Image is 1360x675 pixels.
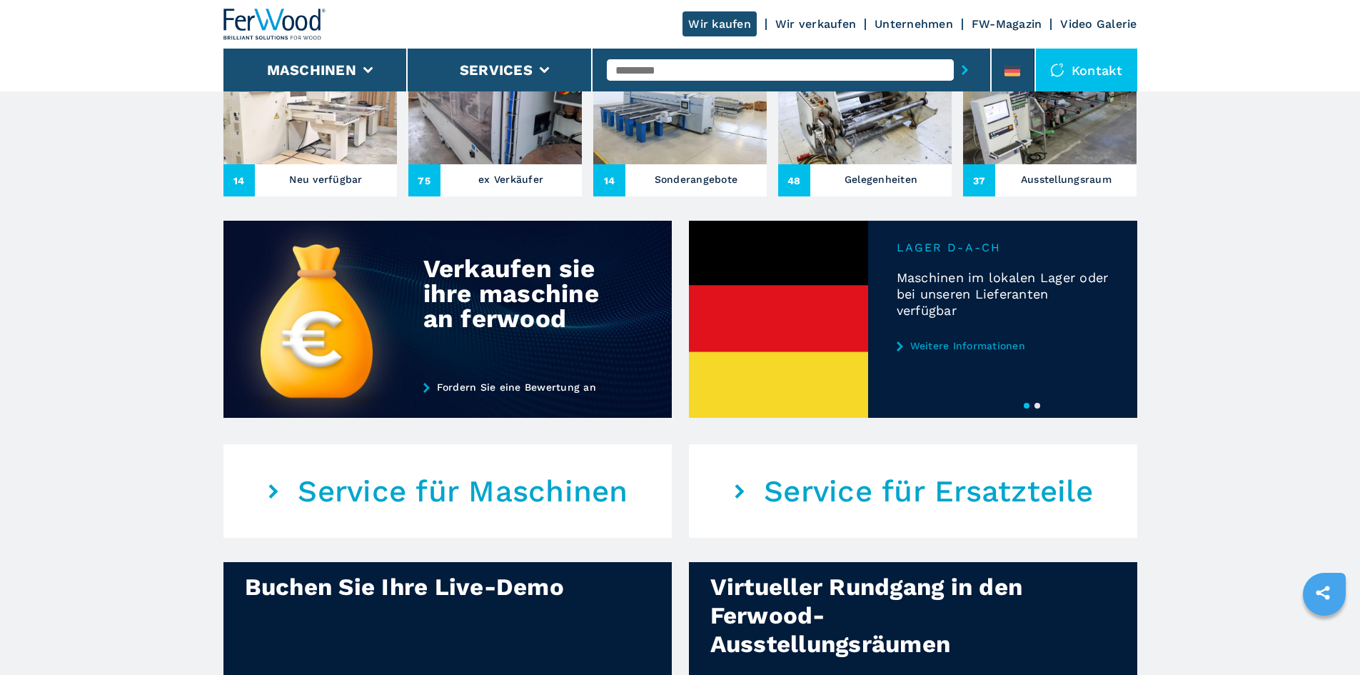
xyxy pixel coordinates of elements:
[963,50,1137,164] img: Ausstellungsraum
[682,11,757,36] a: Wir kaufen
[972,17,1042,31] a: FW-Magazin
[408,164,440,196] span: 75
[460,61,533,79] button: Services
[963,50,1137,196] a: Ausstellungsraum37Ausstellungsraum
[845,169,917,189] h3: Gelegenheiten
[223,444,672,538] a: Service für Maschinen
[897,340,1109,351] a: Weitere Informationen
[1036,49,1137,91] div: Kontakt
[223,164,256,196] span: 14
[298,474,628,509] em: Service für Maschinen
[408,50,582,196] a: ex Verkäufer 75ex Verkäufer
[1034,403,1040,409] button: 2
[223,221,672,418] img: Verkaufen sie ihre maschine an ferwood
[778,164,810,196] span: 48
[408,50,582,164] img: ex Verkäufer
[778,50,952,196] a: Gelegenheiten48Gelegenheiten
[1299,611,1349,664] iframe: Chat
[593,50,767,196] a: Sonderangebote 14Sonderangebote
[267,61,356,79] button: Maschinen
[223,50,397,196] a: Neu verfügbar 14Neu verfügbar
[655,169,738,189] h3: Sonderangebote
[593,164,625,196] span: 14
[423,256,610,331] div: Verkaufen sie ihre maschine an ferwood
[1060,17,1137,31] a: Video Galerie
[423,381,620,393] a: Fordern Sie eine Bewertung an
[954,54,976,86] button: submit-button
[478,169,543,189] h3: ex Verkäufer
[593,50,767,164] img: Sonderangebote
[689,221,868,418] img: Maschinen im lokalen Lager oder bei unseren Lieferanten verfügbar
[710,573,1034,659] div: Virtueller Rundgang in den Ferwood-Ausstellungsräumen
[963,164,995,196] span: 37
[223,50,397,164] img: Neu verfügbar
[764,474,1093,509] em: Service für Ersatzteile
[223,9,326,40] img: Ferwood
[1050,63,1064,77] img: Kontakt
[1305,575,1341,611] a: sharethis
[689,444,1137,538] a: Service für Ersatzteile
[778,50,952,164] img: Gelegenheiten
[875,17,953,31] a: Unternehmen
[245,573,569,601] div: Buchen Sie Ihre Live-Demo
[1021,169,1112,189] h3: Ausstellungsraum
[1024,403,1029,409] button: 1
[289,169,362,189] h3: Neu verfügbar
[775,17,856,31] a: Wir verkaufen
